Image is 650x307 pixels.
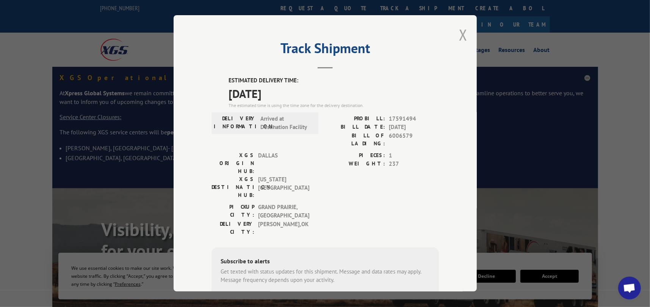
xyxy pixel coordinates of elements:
[389,151,439,160] span: 1
[325,132,385,148] label: BILL OF LADING:
[389,132,439,148] span: 6006579
[389,115,439,123] span: 17591494
[211,203,254,220] label: PICKUP CITY:
[211,175,254,199] label: XGS DESTINATION HUB:
[459,25,467,45] button: Close modal
[229,77,439,85] label: ESTIMATED DELIVERY TIME:
[229,102,439,109] div: The estimated time is using the time zone for the delivery destination.
[214,115,257,132] label: DELIVERY INFORMATION:
[260,115,312,132] span: Arrived at Destination Facility
[221,268,430,285] div: Get texted with status updates for this shipment. Message and data rates may apply. Message frequ...
[325,151,385,160] label: PIECES:
[258,203,309,220] span: GRAND PRAIRIE , [GEOGRAPHIC_DATA]
[229,85,439,102] span: [DATE]
[618,277,641,299] a: Open chat
[389,123,439,132] span: [DATE]
[211,43,439,57] h2: Track Shipment
[389,160,439,169] span: 237
[325,160,385,169] label: WEIGHT:
[258,220,309,236] span: [PERSON_NAME] , OK
[258,175,309,199] span: [US_STATE][GEOGRAPHIC_DATA]
[325,123,385,132] label: BILL DATE:
[211,151,254,175] label: XGS ORIGIN HUB:
[325,115,385,123] label: PROBILL:
[258,151,309,175] span: DALLAS
[211,220,254,236] label: DELIVERY CITY:
[221,257,430,268] div: Subscribe to alerts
